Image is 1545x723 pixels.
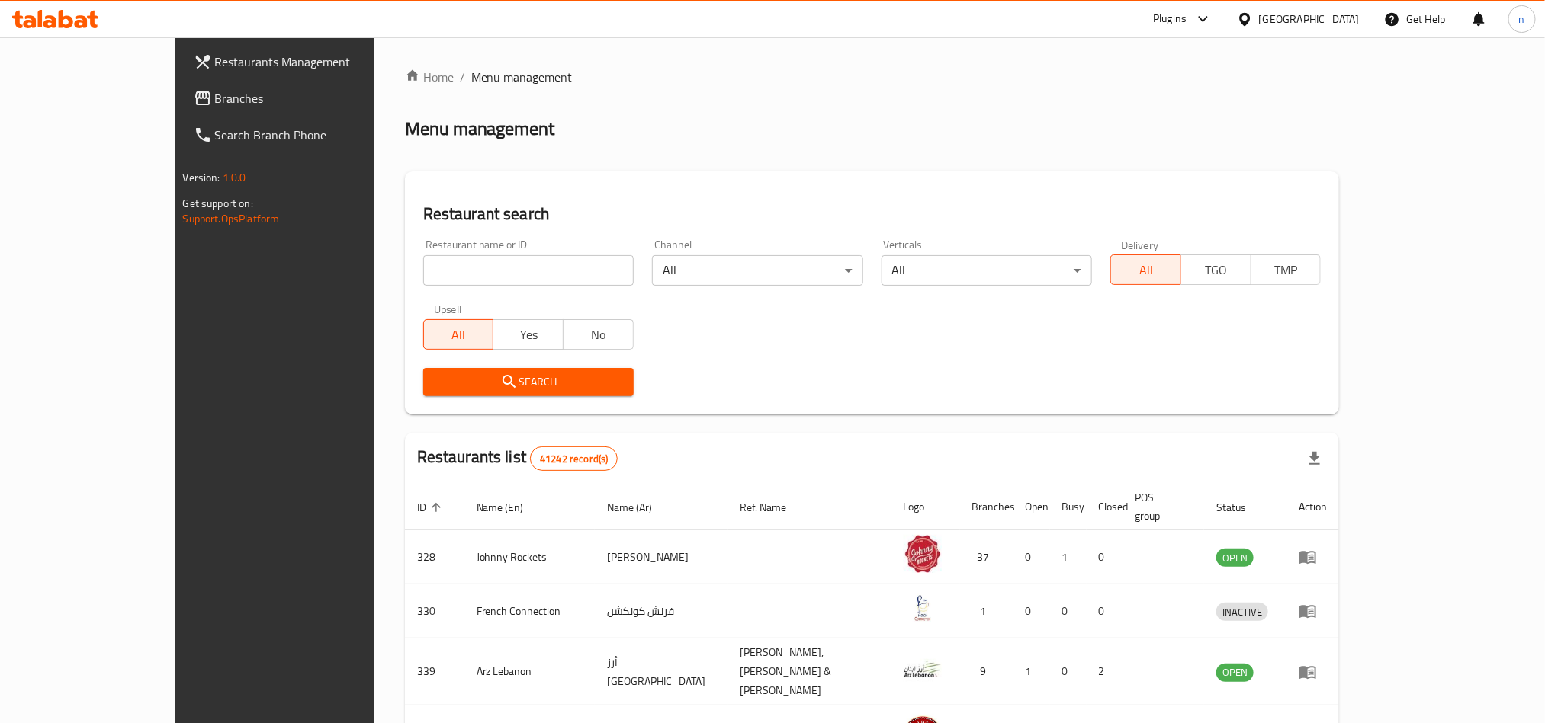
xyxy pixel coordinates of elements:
[1153,10,1187,28] div: Plugins
[1050,484,1087,530] th: Busy
[417,446,618,471] h2: Restaurants list
[405,584,464,638] td: 330
[423,203,1322,226] h2: Restaurant search
[183,209,280,229] a: Support.OpsPlatform
[530,446,618,471] div: Total records count
[1087,484,1123,530] th: Closed
[464,638,596,705] td: Arz Lebanon
[405,68,1340,86] nav: breadcrumb
[904,589,942,627] img: French Connection
[882,255,1092,286] div: All
[1216,549,1254,567] span: OPEN
[417,498,446,517] span: ID
[181,117,433,153] a: Search Branch Phone
[460,68,465,86] li: /
[570,324,628,346] span: No
[181,80,433,117] a: Branches
[595,584,728,638] td: فرنش كونكشن
[1087,584,1123,638] td: 0
[181,43,433,80] a: Restaurants Management
[423,319,494,350] button: All
[1087,638,1123,705] td: 2
[563,319,634,350] button: No
[891,484,960,530] th: Logo
[1135,488,1187,525] span: POS group
[1299,602,1327,620] div: Menu
[1121,239,1159,250] label: Delivery
[405,638,464,705] td: 339
[405,117,555,141] h2: Menu management
[223,168,246,187] span: 1.0.0
[1180,254,1251,285] button: TGO
[215,89,421,107] span: Branches
[1216,603,1268,621] div: INACTIVE
[740,498,806,517] span: Ref. Name
[1299,663,1327,681] div: Menu
[1187,259,1245,281] span: TGO
[531,452,617,466] span: 41242 record(s)
[960,484,1013,530] th: Branches
[423,255,634,286] input: Search for restaurant name or ID..
[471,68,573,86] span: Menu management
[1259,11,1360,27] div: [GEOGRAPHIC_DATA]
[960,584,1013,638] td: 1
[499,324,557,346] span: Yes
[1013,530,1050,584] td: 0
[1013,638,1050,705] td: 1
[1013,584,1050,638] td: 0
[1258,259,1315,281] span: TMP
[728,638,891,705] td: [PERSON_NAME],[PERSON_NAME] & [PERSON_NAME]
[1117,259,1175,281] span: All
[1050,584,1087,638] td: 0
[904,535,942,573] img: Johnny Rockets
[1216,498,1266,517] span: Status
[435,373,622,392] span: Search
[183,168,220,187] span: Version:
[960,530,1013,584] td: 37
[1050,530,1087,584] td: 1
[1216,664,1254,681] span: OPEN
[904,650,942,688] img: Arz Lebanon
[464,584,596,638] td: French Connection
[1087,530,1123,584] td: 0
[607,498,672,517] span: Name (Ar)
[215,53,421,71] span: Restaurants Management
[183,194,253,213] span: Get support on:
[960,638,1013,705] td: 9
[215,126,421,144] span: Search Branch Phone
[1216,603,1268,621] span: INACTIVE
[434,304,462,315] label: Upsell
[493,319,564,350] button: Yes
[464,530,596,584] td: Johnny Rockets
[1286,484,1339,530] th: Action
[1110,254,1181,285] button: All
[423,368,634,396] button: Search
[1216,549,1254,567] div: OPEN
[477,498,544,517] span: Name (En)
[1013,484,1050,530] th: Open
[405,530,464,584] td: 328
[1251,254,1322,285] button: TMP
[652,255,862,286] div: All
[1299,548,1327,566] div: Menu
[430,324,488,346] span: All
[595,530,728,584] td: [PERSON_NAME]
[595,638,728,705] td: أرز [GEOGRAPHIC_DATA]
[1296,440,1333,477] div: Export file
[1519,11,1525,27] span: n
[1050,638,1087,705] td: 0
